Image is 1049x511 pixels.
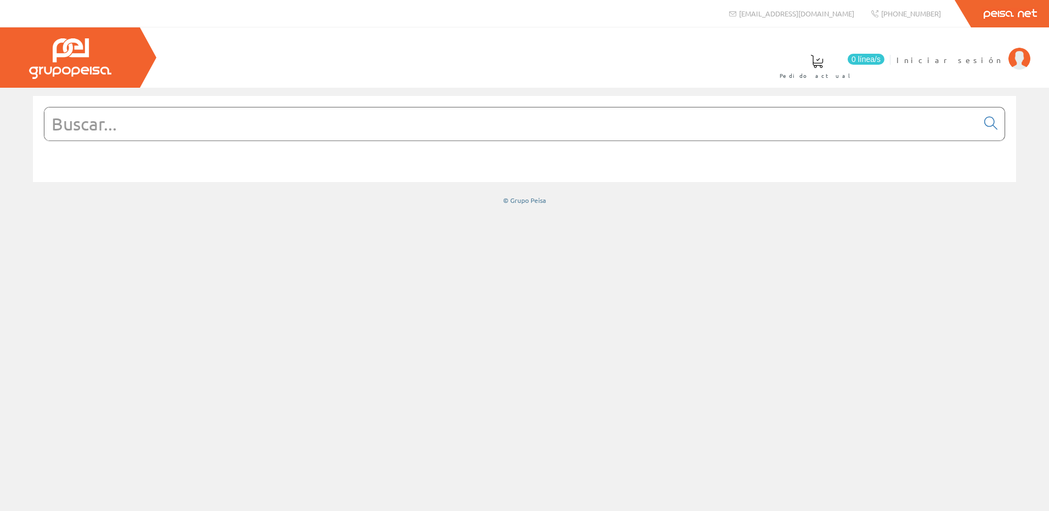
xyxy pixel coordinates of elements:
span: Pedido actual [780,70,854,81]
span: Iniciar sesión [896,54,1003,65]
span: [EMAIL_ADDRESS][DOMAIN_NAME] [739,9,854,18]
input: Buscar... [44,107,978,140]
a: Iniciar sesión [896,46,1030,56]
span: 0 línea/s [848,54,884,65]
img: Grupo Peisa [29,38,111,79]
div: © Grupo Peisa [33,196,1016,205]
span: [PHONE_NUMBER] [881,9,941,18]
